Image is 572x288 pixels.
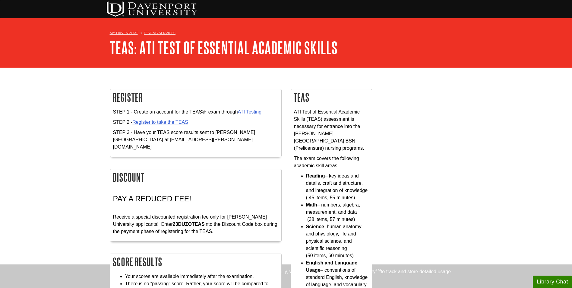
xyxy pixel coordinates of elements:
p: STEP 3 - Have your TEAS score results sent to [PERSON_NAME][GEOGRAPHIC_DATA] at [EMAIL_ADDRESS][P... [113,129,278,151]
li: –human anatomy and physiology, life and physical science, and scientific reasoning (50 items, 60 ... [306,223,369,259]
h2: Discount [110,169,281,185]
h3: PAY A REDUCED FEE! [113,194,278,203]
a: My Davenport [110,30,138,36]
strong: Math [306,202,317,207]
button: Library Chat [533,276,572,288]
p: STEP 2 - [113,119,278,126]
strong: 23DUZOTEAS [173,222,205,227]
li: Your scores are available immediately after the examination. [125,273,278,280]
img: DU Testing Services [107,2,197,17]
p: The exam covers the following academic skill areas: [294,155,369,169]
strong: English and Language Usage [306,260,358,273]
p: Receive a special discounted registration fee only for [PERSON_NAME] University applicants! Enter... [113,206,278,235]
li: – numbers, algebra, measurement, and data (38 items, 57 minutes) [306,201,369,223]
a: Register to take the TEAS [132,120,188,125]
h2: TEAS [291,89,372,105]
nav: breadcrumb [110,29,463,39]
h2: Score Results [110,254,281,270]
sup: TM [376,268,381,272]
li: – key ideas and details, craft and structure, and integration of knowledge ( 45 items, 55 minutes) [306,172,369,201]
h2: Register [110,89,281,105]
p: ATI Test of Essential Academic Skills (TEAS) assessment is necessary for entrance into the [PERSO... [294,108,369,152]
a: ATI Testing [238,109,262,114]
a: TEAS: ATI Test of Essential Academic Skills [110,38,337,57]
p: STEP 1 - Create an account for the TEAS® exam through [113,108,278,116]
a: Testing Services [144,31,175,35]
strong: Science [306,224,324,229]
strong: Reading [306,173,325,178]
